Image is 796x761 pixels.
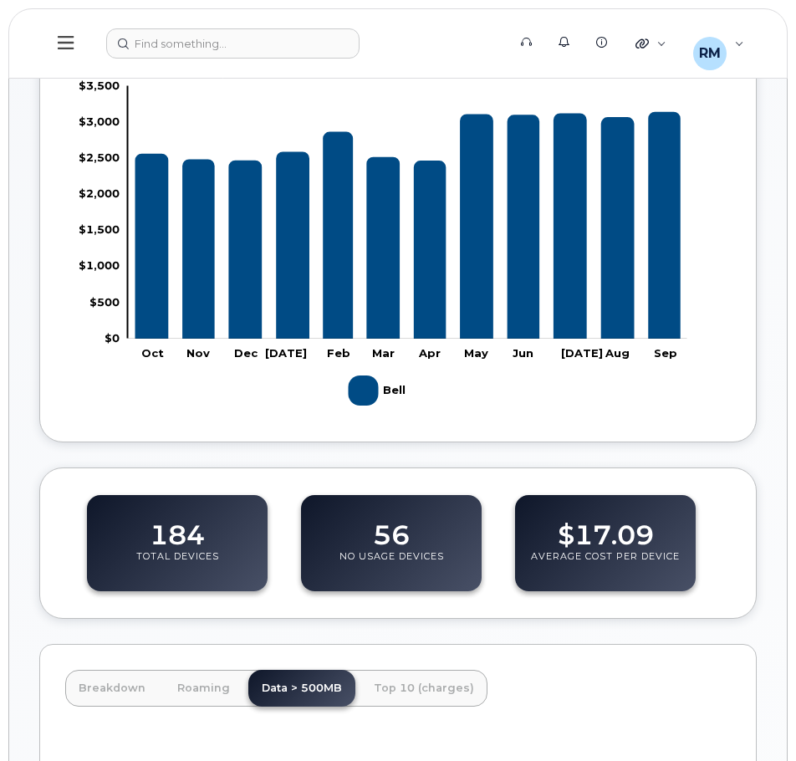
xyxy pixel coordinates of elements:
[79,186,120,200] tspan: $2,000
[164,670,243,707] a: Roaming
[681,27,756,60] div: Roderick MacKinnon
[79,78,120,91] tspan: $3,500
[79,78,687,411] g: Chart
[136,550,219,580] p: Total Devices
[360,670,487,707] a: Top 10 (charges)
[65,670,159,707] a: Breakdown
[699,43,721,64] span: RM
[349,369,410,412] g: Bell
[605,345,630,359] tspan: Aug
[186,345,210,359] tspan: Nov
[89,294,120,308] tspan: $500
[150,503,205,550] dd: 184
[531,550,680,580] p: Average Cost Per Device
[339,550,444,580] p: No Usage Devices
[141,345,164,359] tspan: Oct
[654,345,677,359] tspan: Sep
[248,670,355,707] a: Data > 500MB
[106,28,360,59] input: Find something...
[79,258,120,272] tspan: $1,000
[135,111,681,338] g: Bell
[234,345,258,359] tspan: Dec
[624,27,678,60] div: Quicklinks
[105,330,120,344] tspan: $0
[561,345,603,359] tspan: [DATE]
[373,503,410,550] dd: 56
[79,222,120,236] tspan: $1,500
[418,345,441,359] tspan: Apr
[349,369,410,412] g: Legend
[327,345,350,359] tspan: Feb
[372,345,395,359] tspan: Mar
[558,503,654,550] dd: $17.09
[513,345,533,359] tspan: Jun
[79,151,120,164] tspan: $2,500
[265,345,307,359] tspan: [DATE]
[79,114,120,127] tspan: $3,000
[464,345,488,359] tspan: May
